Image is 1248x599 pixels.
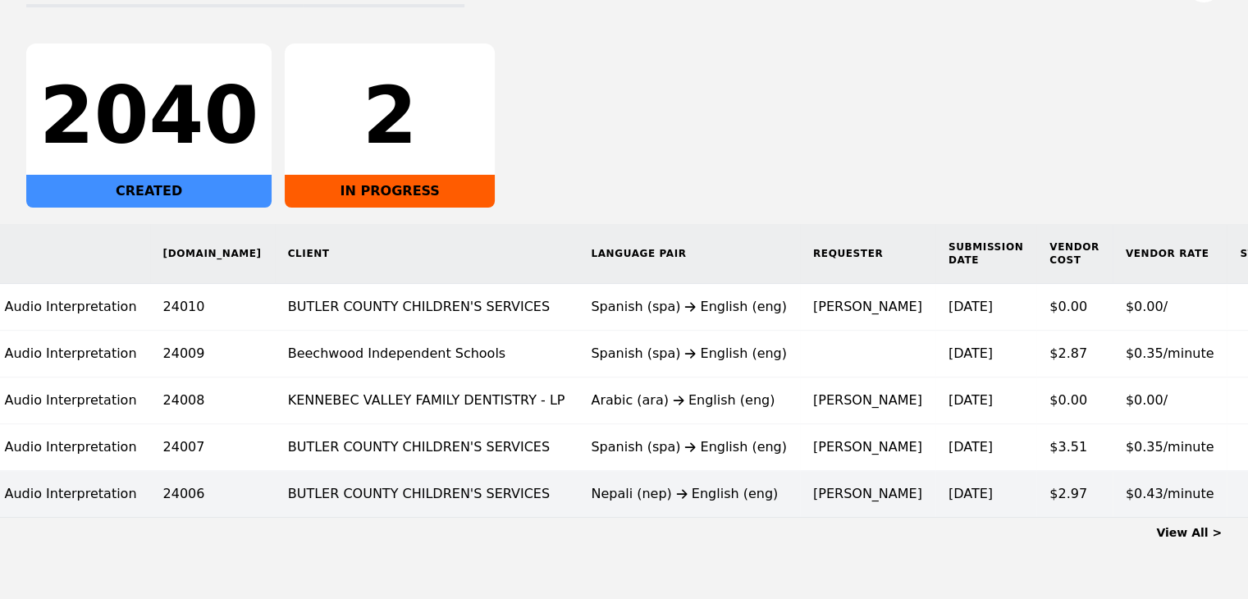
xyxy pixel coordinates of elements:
td: $3.51 [1036,424,1113,471]
div: 2040 [39,76,258,155]
div: IN PROGRESS [285,175,495,208]
a: View All > [1156,526,1222,539]
th: Requester [800,224,935,284]
td: [PERSON_NAME] [800,424,935,471]
td: 24010 [150,284,275,331]
time: [DATE] [949,439,993,455]
td: $0.00 [1036,284,1113,331]
span: $0.35/minute [1126,345,1214,361]
td: 24009 [150,331,275,377]
th: Vendor Cost [1036,224,1113,284]
td: [PERSON_NAME] [800,471,935,518]
td: BUTLER COUNTY CHILDREN'S SERVICES [275,424,578,471]
div: Arabic (ara) English (eng) [591,391,787,410]
div: Spanish (spa) English (eng) [591,344,787,364]
td: BUTLER COUNTY CHILDREN'S SERVICES [275,284,578,331]
div: CREATED [26,175,272,208]
td: BUTLER COUNTY CHILDREN'S SERVICES [275,471,578,518]
td: [PERSON_NAME] [800,377,935,424]
td: $2.87 [1036,331,1113,377]
time: [DATE] [949,299,993,314]
td: 24008 [150,377,275,424]
div: Nepali (nep) English (eng) [591,484,787,504]
time: [DATE] [949,345,993,361]
span: $0.35/minute [1126,439,1214,455]
th: Vendor Rate [1113,224,1227,284]
span: $0.00/ [1126,299,1168,314]
span: $0.43/minute [1126,486,1214,501]
td: Beechwood Independent Schools [275,331,578,377]
th: Client [275,224,578,284]
div: Spanish (spa) English (eng) [591,297,787,317]
div: 2 [298,76,482,155]
td: $2.97 [1036,471,1113,518]
time: [DATE] [949,486,993,501]
span: $0.00/ [1126,392,1168,408]
td: $0.00 [1036,377,1113,424]
th: Language Pair [578,224,800,284]
td: 24006 [150,471,275,518]
td: 24007 [150,424,275,471]
div: Spanish (spa) English (eng) [591,437,787,457]
th: Submission Date [935,224,1036,284]
th: [DOMAIN_NAME] [150,224,275,284]
td: KENNEBEC VALLEY FAMILY DENTISTRY - LP [275,377,578,424]
time: [DATE] [949,392,993,408]
td: [PERSON_NAME] [800,284,935,331]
